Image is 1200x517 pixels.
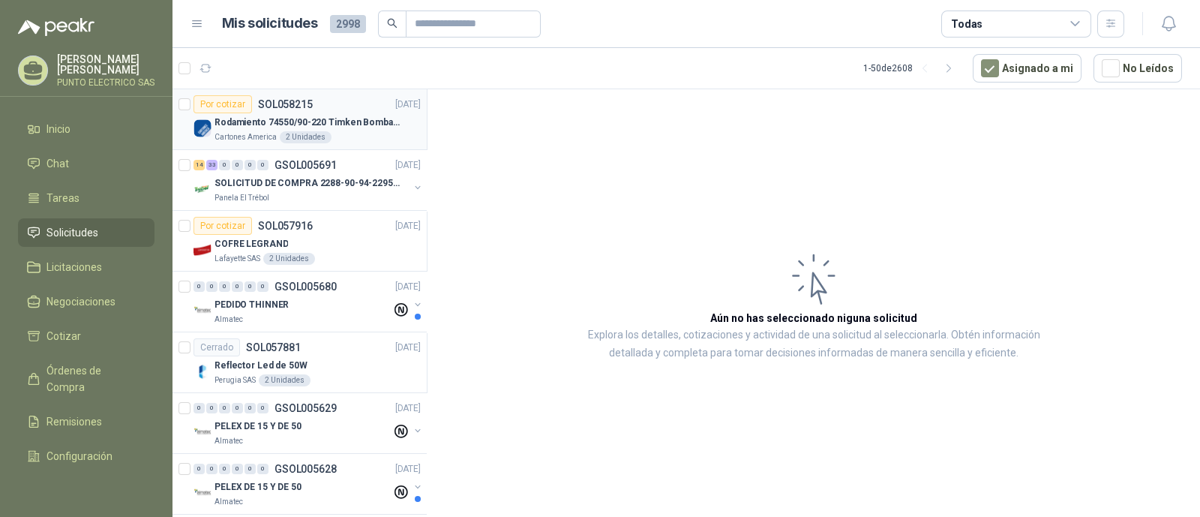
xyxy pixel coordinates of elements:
p: Reflector Led de 50W [214,359,307,373]
div: 0 [206,281,217,292]
a: Licitaciones [18,253,154,281]
a: Cotizar [18,322,154,350]
span: Inicio [46,121,70,137]
div: Todas [951,16,982,32]
div: 0 [244,464,256,474]
a: Remisiones [18,407,154,436]
div: 0 [232,160,243,170]
p: Panela El Trébol [214,192,269,204]
h1: Mis solicitudes [222,13,318,35]
div: Por cotizar [193,95,252,113]
p: PELEX DE 15 Y DE 50 [214,419,301,434]
p: SOL057881 [246,342,301,353]
p: Almatec [214,435,243,447]
a: Configuración [18,442,154,470]
p: COFRE LEGRAND [214,237,288,251]
span: Cotizar [46,328,81,344]
p: SOLICITUD DE COMPRA 2288-90-94-2295-96-2301-02-04 [214,176,401,191]
p: GSOL005691 [274,160,337,170]
div: 0 [219,403,230,413]
p: [DATE] [395,219,421,233]
p: GSOL005629 [274,403,337,413]
p: [DATE] [395,158,421,173]
div: 0 [206,403,217,413]
div: 2 Unidades [263,253,315,265]
span: Licitaciones [46,259,102,275]
a: 0 0 0 0 0 0 GSOL005680[DATE] Company LogoPEDIDO THINNERAlmatec [193,278,424,326]
div: 0 [193,281,205,292]
span: Remisiones [46,413,102,430]
img: Logo peakr [18,18,94,36]
a: Inicio [18,115,154,143]
span: Negociaciones [46,293,115,310]
p: [PERSON_NAME] [PERSON_NAME] [57,54,154,75]
div: 0 [257,403,268,413]
p: PEDIDO THINNER [214,298,289,312]
div: 14 [193,160,205,170]
div: Por cotizar [193,217,252,235]
span: Solicitudes [46,224,98,241]
div: 0 [232,464,243,474]
p: GSOL005680 [274,281,337,292]
img: Company Logo [193,362,211,380]
span: Órdenes de Compra [46,362,140,395]
img: Company Logo [193,241,211,259]
div: 0 [244,281,256,292]
a: 0 0 0 0 0 0 GSOL005628[DATE] Company LogoPELEX DE 15 Y DE 50Almatec [193,460,424,508]
p: Perugia SAS [214,374,256,386]
img: Company Logo [193,423,211,441]
a: Tareas [18,184,154,212]
button: No Leídos [1093,54,1182,83]
p: PELEX DE 15 Y DE 50 [214,480,301,494]
div: 0 [232,281,243,292]
p: Almatec [214,496,243,508]
span: 2998 [330,15,366,33]
div: 0 [206,464,217,474]
p: SOL057916 [258,221,313,231]
div: 0 [257,160,268,170]
div: 1 - 50 de 2608 [863,56,961,80]
p: [DATE] [395,462,421,476]
a: Por cotizarSOL057916[DATE] Company LogoCOFRE LEGRANDLafayette SAS2 Unidades [172,211,427,272]
a: 0 0 0 0 0 0 GSOL005629[DATE] Company LogoPELEX DE 15 Y DE 50Almatec [193,399,424,447]
div: Cerrado [193,338,240,356]
a: CerradoSOL057881[DATE] Company LogoReflector Led de 50WPerugia SAS2 Unidades [172,332,427,393]
p: Explora los detalles, cotizaciones y actividad de una solicitud al seleccionarla. Obtén informaci... [577,326,1050,362]
span: Chat [46,155,69,172]
span: search [387,18,397,29]
a: Manuales y ayuda [18,476,154,505]
p: [DATE] [395,98,421,112]
p: GSOL005628 [274,464,337,474]
p: Lafayette SAS [214,253,260,265]
p: Almatec [214,314,243,326]
p: PUNTO ELECTRICO SAS [57,78,154,87]
button: Asignado a mi [973,54,1081,83]
img: Company Logo [193,119,211,137]
img: Company Logo [193,180,211,198]
span: Tareas [46,190,79,206]
p: [DATE] [395,401,421,416]
a: Órdenes de Compra [18,356,154,401]
p: Rodamiento 74550/90-220 Timken BombaVG40 [214,116,401,130]
a: 14 33 0 0 0 0 GSOL005691[DATE] Company LogoSOLICITUD DE COMPRA 2288-90-94-2295-96-2301-02-04Panel... [193,156,424,204]
p: [DATE] [395,341,421,355]
img: Company Logo [193,302,211,320]
a: Solicitudes [18,218,154,247]
div: 0 [244,403,256,413]
img: Company Logo [193,484,211,502]
a: Por cotizarSOL058215[DATE] Company LogoRodamiento 74550/90-220 Timken BombaVG40Cartones America2 ... [172,89,427,150]
h3: Aún no has seleccionado niguna solicitud [710,310,917,326]
div: 2 Unidades [280,131,331,143]
p: [DATE] [395,280,421,294]
div: 0 [219,281,230,292]
div: 0 [244,160,256,170]
p: Cartones America [214,131,277,143]
span: Configuración [46,448,112,464]
div: 2 Unidades [259,374,310,386]
div: 0 [193,403,205,413]
div: 0 [232,403,243,413]
div: 33 [206,160,217,170]
div: 0 [219,160,230,170]
p: SOL058215 [258,99,313,110]
a: Negociaciones [18,287,154,316]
